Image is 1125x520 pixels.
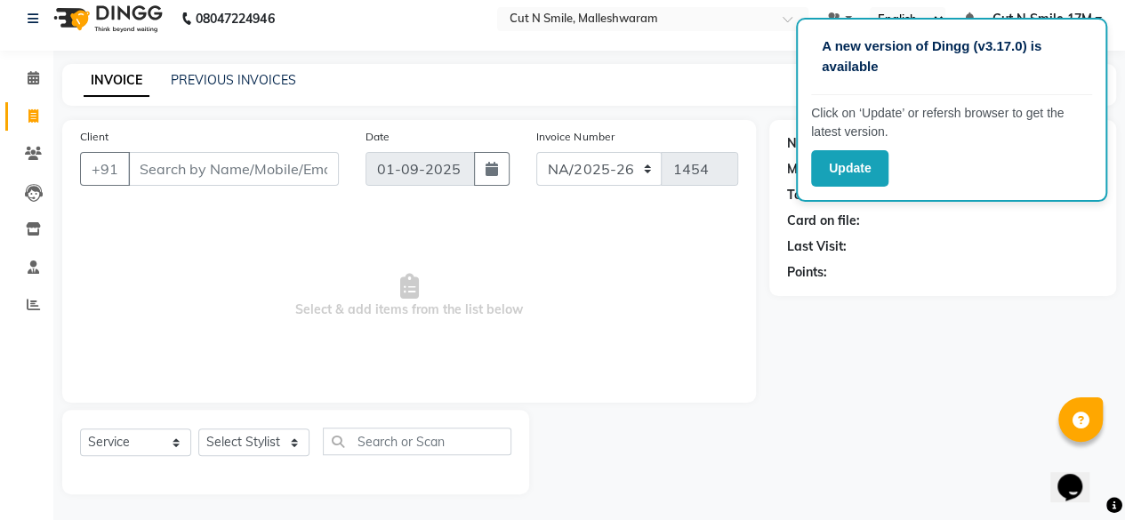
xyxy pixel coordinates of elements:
label: Date [366,129,390,145]
span: Select & add items from the list below [80,207,738,385]
a: PREVIOUS INVOICES [171,72,296,88]
button: +91 [80,152,130,186]
div: Card on file: [787,212,860,230]
div: Points: [787,263,827,282]
div: Membership: [787,160,864,179]
input: Search or Scan [323,428,511,455]
input: Search by Name/Mobile/Email/Code [128,152,339,186]
button: Update [811,150,888,187]
iframe: chat widget [1050,449,1107,502]
label: Invoice Number [536,129,614,145]
a: INVOICE [84,65,149,97]
span: Cut N Smile 17M [992,10,1091,28]
div: Last Visit: [787,237,847,256]
label: Client [80,129,108,145]
div: Total Visits: [787,186,857,204]
p: Click on ‘Update’ or refersh browser to get the latest version. [811,104,1092,141]
p: A new version of Dingg (v3.17.0) is available [822,36,1081,76]
div: Name: [787,134,827,153]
